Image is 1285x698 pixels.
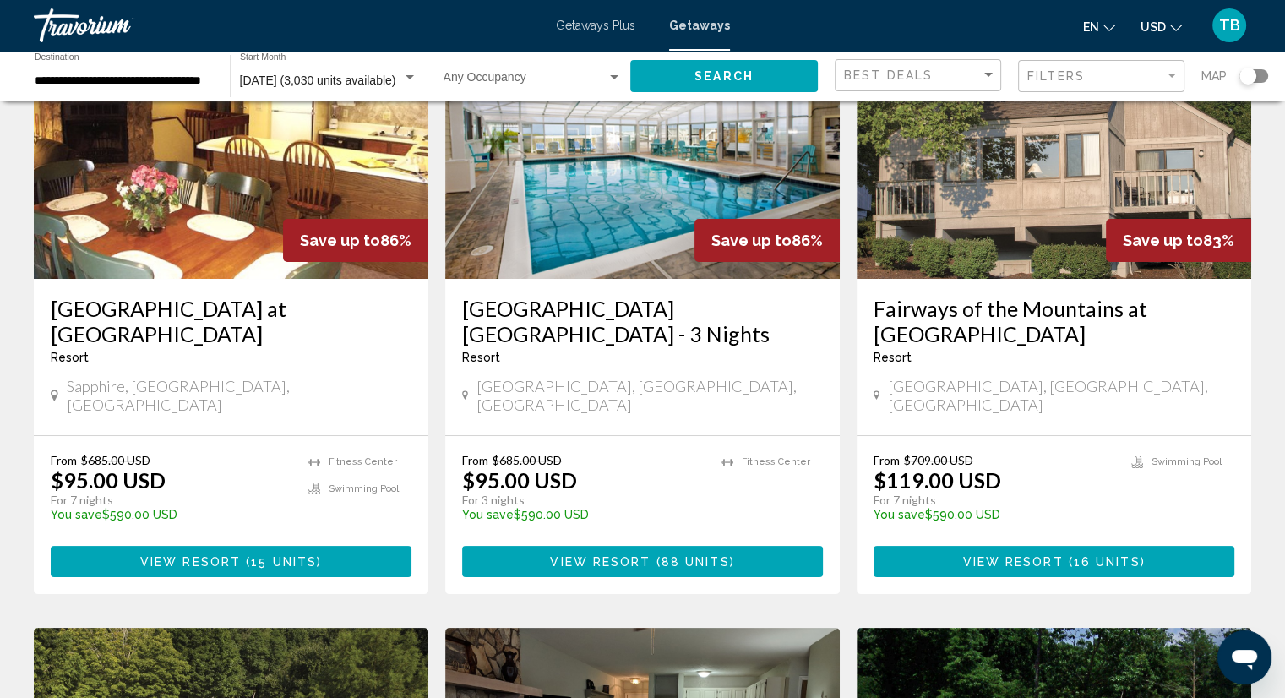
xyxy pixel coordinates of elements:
[550,555,651,569] span: View Resort
[962,555,1063,569] span: View Resort
[874,546,1234,577] button: View Resort(16 units)
[857,8,1251,279] img: 0195E01X.jpg
[51,508,102,521] span: You save
[874,508,1114,521] p: $590.00 USD
[1201,64,1227,88] span: Map
[874,493,1114,508] p: For 7 nights
[874,467,1001,493] p: $119.00 USD
[241,555,322,569] span: ( )
[445,8,840,279] img: RM82O01X.jpg
[51,453,77,467] span: From
[669,19,730,32] a: Getaways
[283,219,428,262] div: 86%
[240,74,396,87] span: [DATE] (3,030 units available)
[51,351,89,364] span: Resort
[711,232,792,249] span: Save up to
[694,219,840,262] div: 86%
[651,555,734,569] span: ( )
[630,60,818,91] button: Search
[34,8,539,42] a: Travorium
[1152,456,1222,467] span: Swimming Pool
[251,555,317,569] span: 15 units
[556,19,635,32] a: Getaways Plus
[874,351,912,364] span: Resort
[34,8,428,279] img: 3420I01X.jpg
[1217,630,1271,684] iframe: Button to launch messaging window
[1141,20,1166,34] span: USD
[844,68,996,83] mat-select: Sort by
[462,351,500,364] span: Resort
[1219,17,1240,34] span: TB
[329,483,399,494] span: Swimming Pool
[67,377,411,414] span: Sapphire, [GEOGRAPHIC_DATA], [GEOGRAPHIC_DATA]
[51,296,411,346] a: [GEOGRAPHIC_DATA] at [GEOGRAPHIC_DATA]
[1018,59,1184,94] button: Filter
[462,493,705,508] p: For 3 nights
[81,453,150,467] span: $685.00 USD
[662,555,730,569] span: 88 units
[1141,14,1182,39] button: Change currency
[51,546,411,577] button: View Resort(15 units)
[1123,232,1203,249] span: Save up to
[1074,555,1141,569] span: 16 units
[462,467,577,493] p: $95.00 USD
[1207,8,1251,43] button: User Menu
[874,508,925,521] span: You save
[329,456,397,467] span: Fitness Center
[493,453,562,467] span: $685.00 USD
[874,453,900,467] span: From
[1083,14,1115,39] button: Change language
[888,377,1234,414] span: [GEOGRAPHIC_DATA], [GEOGRAPHIC_DATA], [GEOGRAPHIC_DATA]
[462,546,823,577] button: View Resort(88 units)
[1083,20,1099,34] span: en
[1106,219,1251,262] div: 83%
[140,555,241,569] span: View Resort
[51,467,166,493] p: $95.00 USD
[462,453,488,467] span: From
[874,296,1234,346] a: Fairways of the Mountains at [GEOGRAPHIC_DATA]
[742,456,810,467] span: Fitness Center
[476,377,823,414] span: [GEOGRAPHIC_DATA], [GEOGRAPHIC_DATA], [GEOGRAPHIC_DATA]
[1063,555,1145,569] span: ( )
[462,296,823,346] a: [GEOGRAPHIC_DATA] [GEOGRAPHIC_DATA] - 3 Nights
[844,68,933,82] span: Best Deals
[904,453,973,467] span: $709.00 USD
[51,493,291,508] p: For 7 nights
[300,232,380,249] span: Save up to
[462,508,705,521] p: $590.00 USD
[1027,69,1085,83] span: Filters
[462,508,514,521] span: You save
[694,70,754,84] span: Search
[51,508,291,521] p: $590.00 USD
